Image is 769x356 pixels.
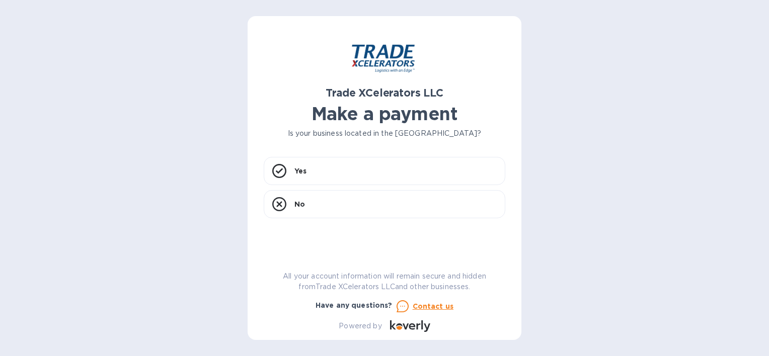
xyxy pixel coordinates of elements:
p: No [294,199,305,209]
p: Powered by [339,321,381,331]
u: Contact us [413,302,454,310]
b: Have any questions? [316,301,393,309]
p: Is your business located in the [GEOGRAPHIC_DATA]? [264,128,505,139]
p: All your account information will remain secure and hidden from Trade XCelerators LLC and other b... [264,271,505,292]
h1: Make a payment [264,103,505,124]
b: Trade XCelerators LLC [326,86,443,99]
p: Yes [294,166,306,176]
